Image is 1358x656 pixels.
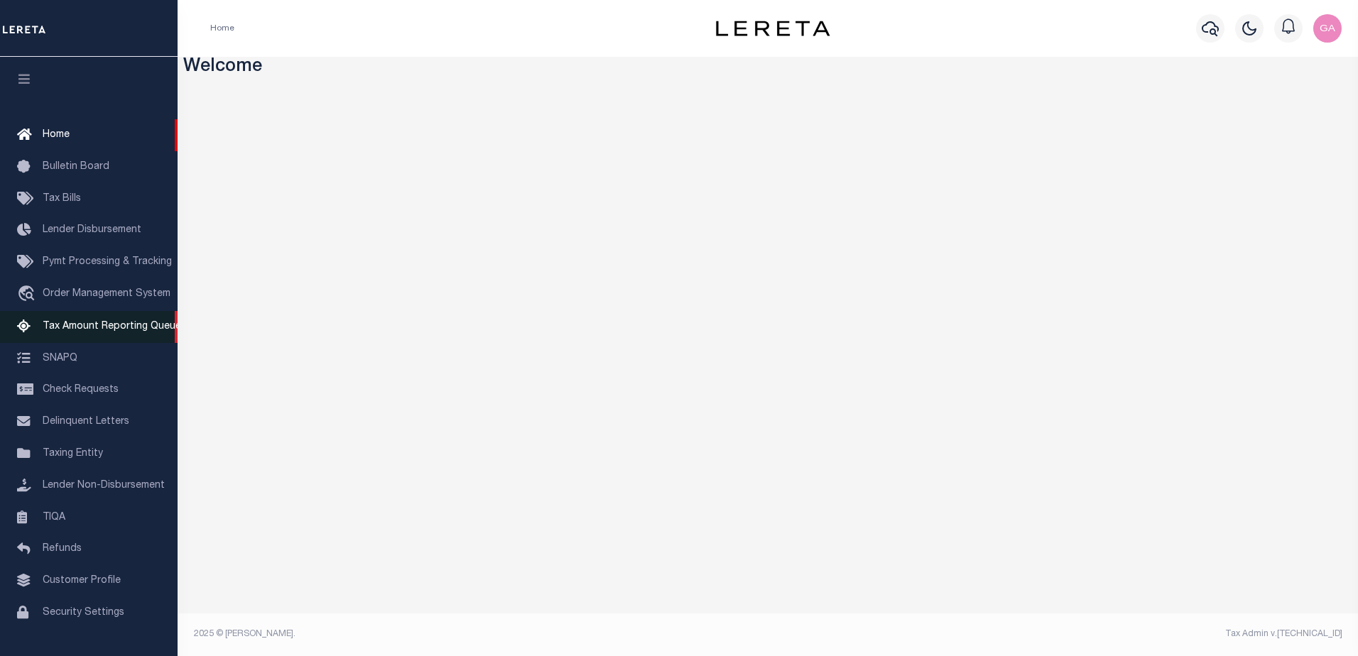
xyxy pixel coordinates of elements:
span: Check Requests [43,385,119,395]
span: Pymt Processing & Tracking [43,257,172,267]
span: Delinquent Letters [43,417,129,427]
span: Tax Bills [43,194,81,204]
span: Lender Non-Disbursement [43,481,165,491]
span: Tax Amount Reporting Queue [43,322,181,332]
span: Customer Profile [43,576,121,586]
span: Order Management System [43,289,170,299]
img: logo-dark.svg [716,21,830,36]
h3: Welcome [183,57,1353,79]
li: Home [210,22,234,35]
span: Lender Disbursement [43,225,141,235]
span: Security Settings [43,608,124,618]
span: Bulletin Board [43,162,109,172]
div: Tax Admin v.[TECHNICAL_ID] [778,628,1342,640]
span: Home [43,130,70,140]
div: 2025 © [PERSON_NAME]. [183,628,768,640]
span: Refunds [43,544,82,554]
span: Taxing Entity [43,449,103,459]
span: SNAPQ [43,353,77,363]
span: TIQA [43,512,65,522]
img: svg+xml;base64,PHN2ZyB4bWxucz0iaHR0cDovL3d3dy53My5vcmcvMjAwMC9zdmciIHBvaW50ZXItZXZlbnRzPSJub25lIi... [1313,14,1342,43]
i: travel_explore [17,285,40,304]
